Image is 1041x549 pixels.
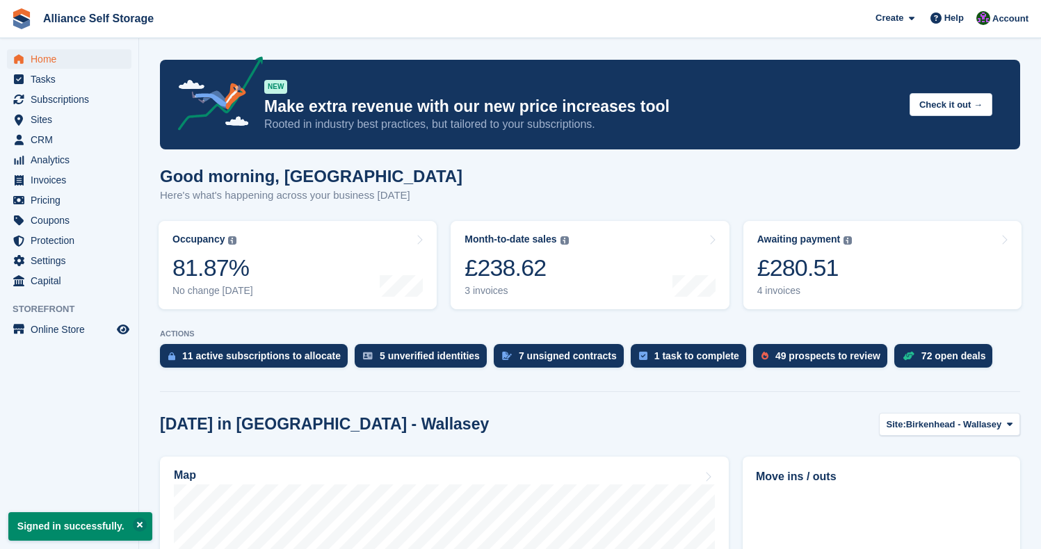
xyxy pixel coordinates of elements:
a: Awaiting payment £280.51 4 invoices [743,221,1022,309]
p: Rooted in industry best practices, but tailored to your subscriptions. [264,117,898,132]
a: 72 open deals [894,344,1000,375]
span: Account [992,12,1028,26]
span: Capital [31,271,114,290]
span: Pricing [31,190,114,210]
img: deal-1b604bf984904fb50ccaf53a9ad4b4a5d6e5aea283cecdc64d6e3604feb123c2.svg [903,351,914,361]
img: task-75834270c22a3079a89374b754ae025e5fb1db73e45f91037f5363f120a921f8.svg [639,352,647,360]
img: price-adjustments-announcement-icon-8257ccfd72463d97f412b2fc003d46551f7dbcb40ab6d574587a9cd5c0d94... [166,56,264,136]
h1: Good morning, [GEOGRAPHIC_DATA] [160,167,462,186]
div: 49 prospects to review [775,350,880,361]
h2: Map [174,469,196,482]
a: menu [7,69,131,89]
span: Subscriptions [31,90,114,109]
div: Occupancy [172,233,225,245]
div: 4 invoices [757,285,853,297]
div: 72 open deals [921,350,986,361]
button: Check it out → [910,93,992,116]
a: 1 task to complete [631,344,753,375]
a: menu [7,251,131,270]
span: CRM [31,130,114,149]
p: Here's what's happening across your business [DATE] [160,188,462,204]
a: Preview store [115,321,131,338]
img: icon-info-grey-7440780725fd019a000dd9b08b2336e03edf1995a4989e88bcd33f0948082b44.svg [228,236,236,245]
a: 49 prospects to review [753,344,894,375]
span: Coupons [31,211,114,230]
a: menu [7,211,131,230]
img: contract_signature_icon-13c848040528278c33f63329250d36e43548de30e8caae1d1a13099fd9432cc5.svg [502,352,512,360]
div: 11 active subscriptions to allocate [182,350,341,361]
a: 7 unsigned contracts [494,344,631,375]
a: menu [7,90,131,109]
img: stora-icon-8386f47178a22dfd0bd8f6a31ec36ba5ce8667c1dd55bd0f319d3a0aa187defe.svg [11,8,32,29]
a: menu [7,190,131,210]
img: prospect-51fa495bee0391a8d652442698ab0144808aea92771e9ea1ae160a38d050c398.svg [761,352,768,360]
div: £280.51 [757,254,853,282]
div: 1 task to complete [654,350,739,361]
span: Storefront [13,302,138,316]
span: Create [875,11,903,25]
div: 5 unverified identities [380,350,480,361]
a: 5 unverified identities [355,344,494,375]
div: 7 unsigned contracts [519,350,617,361]
img: verify_identity-adf6edd0f0f0b5bbfe63781bf79b02c33cf7c696d77639b501bdc392416b5a36.svg [363,352,373,360]
img: active_subscription_to_allocate_icon-d502201f5373d7db506a760aba3b589e785aa758c864c3986d89f69b8ff3... [168,352,175,361]
a: menu [7,110,131,129]
a: Alliance Self Storage [38,7,159,30]
h2: [DATE] in [GEOGRAPHIC_DATA] - Wallasey [160,415,489,434]
span: Birkenhead - Wallasey [906,418,1002,432]
div: No change [DATE] [172,285,253,297]
div: 81.87% [172,254,253,282]
a: Occupancy 81.87% No change [DATE] [159,221,437,309]
div: 3 invoices [465,285,568,297]
a: menu [7,49,131,69]
p: Signed in successfully. [8,512,152,541]
span: Site: [887,418,906,432]
span: Online Store [31,320,114,339]
span: Invoices [31,170,114,190]
span: Home [31,49,114,69]
a: menu [7,130,131,149]
span: Tasks [31,69,114,89]
img: icon-info-grey-7440780725fd019a000dd9b08b2336e03edf1995a4989e88bcd33f0948082b44.svg [560,236,569,245]
a: Month-to-date sales £238.62 3 invoices [451,221,729,309]
div: Month-to-date sales [465,233,556,245]
span: Protection [31,231,114,250]
button: Site: Birkenhead - Wallasey [879,413,1020,436]
div: NEW [264,80,287,94]
a: menu [7,231,131,250]
div: Awaiting payment [757,233,841,245]
a: 11 active subscriptions to allocate [160,344,355,375]
a: menu [7,320,131,339]
h2: Move ins / outs [756,468,1007,485]
span: Help [944,11,964,25]
span: Sites [31,110,114,129]
span: Settings [31,251,114,270]
img: Romilly Norton [976,11,990,25]
p: ACTIONS [160,329,1020,338]
a: menu [7,271,131,290]
a: menu [7,170,131,190]
span: Analytics [31,150,114,170]
a: menu [7,150,131,170]
p: Make extra revenue with our new price increases tool [264,97,898,117]
div: £238.62 [465,254,568,282]
img: icon-info-grey-7440780725fd019a000dd9b08b2336e03edf1995a4989e88bcd33f0948082b44.svg [844,236,852,245]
